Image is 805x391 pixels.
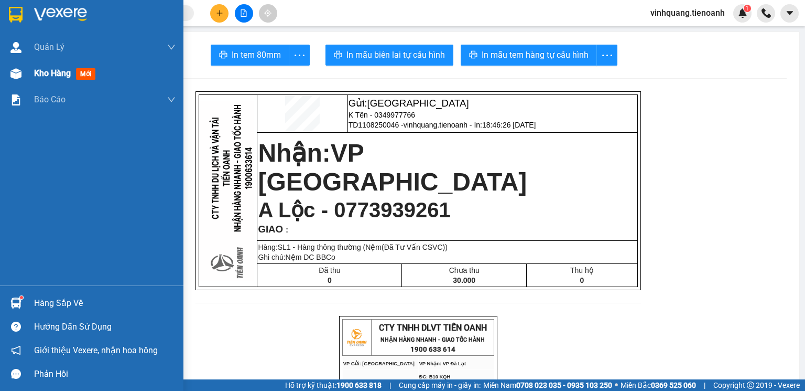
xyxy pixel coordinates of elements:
[80,46,150,68] span: ĐC: B10 KQH [PERSON_NAME], Phường 10, [GEOGRAPHIC_DATA], [GEOGRAPHIC_DATA]
[258,139,527,196] strong: Nhận:
[285,379,382,391] span: Hỗ trợ kỹ thuật:
[34,295,176,311] div: Hàng sắp về
[469,50,477,60] span: printer
[283,226,288,234] span: :
[34,366,176,382] div: Phản hồi
[336,381,382,389] strong: 1900 633 818
[11,345,21,355] span: notification
[232,48,281,61] span: In tem 80mm
[482,48,589,61] span: In mẫu tem hàng tự cấu hình
[349,98,469,109] span: Gửi:
[10,94,21,105] img: solution-icon
[453,276,475,284] span: 30.000
[4,51,71,62] span: ĐC: 804 Song Hành, XLHN, P Hiệp Phú Q9
[258,243,447,251] span: Hàng:SL
[419,361,466,366] span: VP Nhận: VP Đà Lạt
[4,39,75,44] span: VP Gửi: [GEOGRAPHIC_DATA]
[580,276,584,284] span: 0
[41,17,145,24] strong: NHẬN HÀNG NHANH - GIAO TỐC HÀNH
[210,4,229,23] button: plus
[80,70,111,76] span: ĐT: 19006084
[34,344,158,357] span: Giới thiệu Vexere, nhận hoa hồng
[259,4,277,23] button: aim
[404,121,536,129] span: vinhquang.tienoanh - In:
[258,224,283,235] span: GIAO
[167,96,176,104] span: down
[642,6,733,19] span: vinhquang.tienoanh
[219,50,227,60] span: printer
[211,45,289,66] button: printerIn tem 80mm
[20,296,23,299] sup: 1
[289,45,310,66] button: more
[762,8,771,18] img: phone-icon
[482,121,536,129] span: 18:46:26 [DATE]
[343,324,369,351] img: logo
[11,369,21,379] span: message
[780,4,799,23] button: caret-down
[349,121,536,129] span: TD1108250046 -
[621,379,696,391] span: Miền Bắc
[76,68,95,80] span: mới
[596,45,617,66] button: more
[11,322,21,332] span: question-circle
[216,9,223,17] span: plus
[615,383,618,387] span: ⚪️
[410,345,455,353] strong: 1900 633 614
[80,39,126,44] span: VP Nhận: VP Đà Lạt
[744,5,751,12] sup: 1
[367,98,469,109] span: [GEOGRAPHIC_DATA]
[34,319,176,335] div: Hướng dẫn sử dụng
[167,43,176,51] span: down
[4,70,43,76] span: ĐT:0935 82 08 08
[399,379,481,391] span: Cung cấp máy in - giấy in:
[240,9,247,17] span: file-add
[334,50,342,60] span: printer
[738,8,747,18] img: icon-new-feature
[570,266,594,274] span: Thu hộ
[380,336,485,343] strong: NHẬN HÀNG NHANH - GIAO TỐC HÀNH
[349,111,415,119] span: K Tên - 0349977766
[325,45,453,66] button: printerIn mẫu biên lai tự cấu hình
[34,68,71,78] span: Kho hàng
[328,276,332,284] span: 0
[287,243,448,251] span: 1 - Hàng thông thường (Nệm(Đã Tư Vấn CSVC))
[39,6,147,16] span: CTY TNHH DLVT TIẾN OANH
[651,381,696,389] strong: 0369 525 060
[704,379,705,391] span: |
[747,382,754,389] span: copyright
[70,26,115,34] strong: 1900 633 614
[343,361,415,366] span: VP Gửi: [GEOGRAPHIC_DATA]
[449,266,480,274] span: Chưa thu
[597,49,617,62] span: more
[785,8,795,18] span: caret-down
[235,4,253,23] button: file-add
[10,68,21,79] img: warehouse-icon
[389,379,391,391] span: |
[745,5,749,12] span: 1
[379,323,487,333] span: CTY TNHH DLVT TIẾN OANH
[264,9,271,17] span: aim
[258,198,450,221] span: A Lộc - 0773939261
[461,45,597,66] button: printerIn mẫu tem hàng tự cấu hình
[289,49,309,62] span: more
[319,266,340,274] span: Đã thu
[10,42,21,53] img: warehouse-icon
[10,298,21,309] img: warehouse-icon
[258,253,335,261] span: Ghi chú:
[34,93,66,106] span: Báo cáo
[286,253,335,261] span: Nệm DC BBCo
[9,7,23,23] img: logo-vxr
[516,381,612,389] strong: 0708 023 035 - 0935 103 250
[346,48,445,61] span: In mẫu biên lai tự cấu hình
[483,379,612,391] span: Miền Nam
[34,40,64,54] span: Quản Lý
[4,7,30,33] img: logo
